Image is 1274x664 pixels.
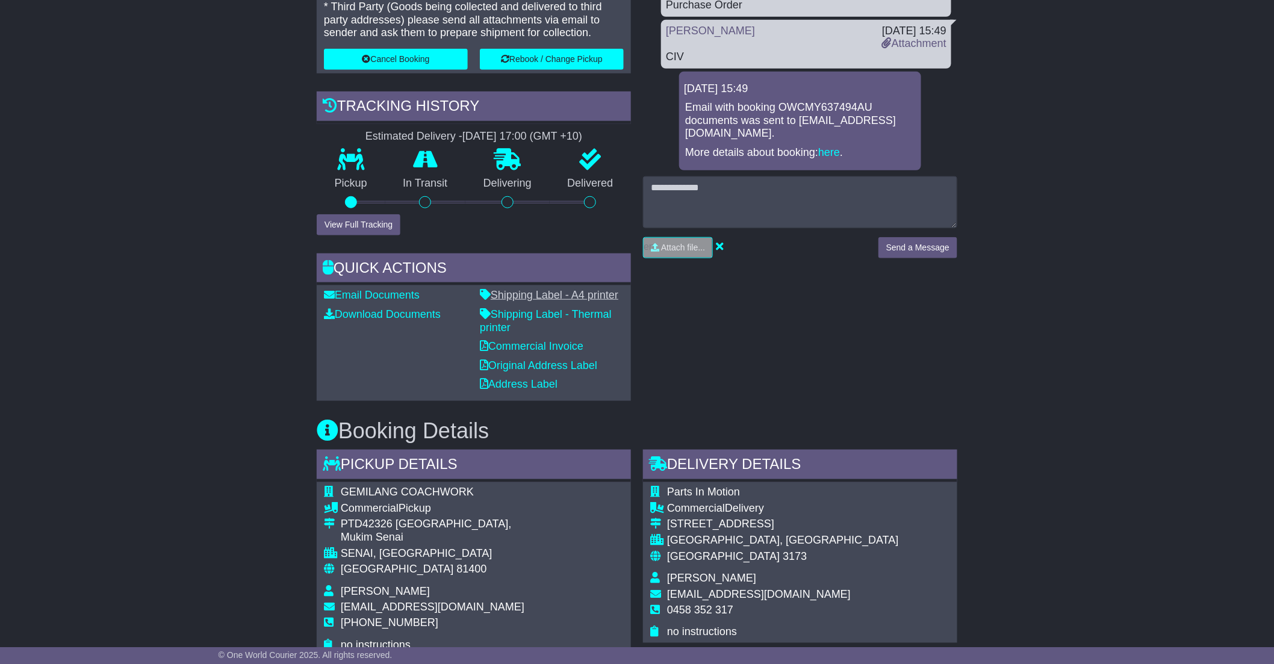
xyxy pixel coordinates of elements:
span: 81400 [456,563,486,575]
p: In Transit [385,177,466,190]
a: Shipping Label - A4 printer [480,289,618,301]
span: GEMILANG COACHWORK [341,486,474,498]
span: no instructions [667,626,737,638]
div: [GEOGRAPHIC_DATA], [GEOGRAPHIC_DATA] [667,534,899,547]
span: [EMAIL_ADDRESS][DOMAIN_NAME] [667,588,851,600]
div: [DATE] 17:00 (GMT +10) [462,130,582,143]
p: Delivering [465,177,550,190]
span: no instructions [341,639,411,651]
a: here [818,146,840,158]
p: Delivered [550,177,632,190]
a: Email Documents [324,289,420,301]
div: Tracking history [317,92,631,124]
a: Attachment [882,37,946,49]
button: Cancel Booking [324,49,468,70]
div: SENAI, [GEOGRAPHIC_DATA] [341,547,524,560]
button: Rebook / Change Pickup [480,49,624,70]
a: [PERSON_NAME] [666,25,755,37]
p: Pickup [317,177,385,190]
div: [STREET_ADDRESS] [667,518,899,531]
h3: Booking Details [317,419,957,443]
span: Parts In Motion [667,486,740,498]
span: [GEOGRAPHIC_DATA] [667,550,780,562]
span: 3173 [783,550,807,562]
button: Send a Message [878,237,957,258]
a: Commercial Invoice [480,340,583,352]
div: CIV [666,51,946,64]
span: 0458 352 317 [667,604,733,616]
div: Pickup Details [317,450,631,482]
a: Shipping Label - Thermal printer [480,308,612,334]
div: Mukim Senai [341,531,524,544]
div: [DATE] 15:49 [882,25,946,38]
div: Pickup [341,502,524,515]
p: More details about booking: . [685,146,915,160]
div: [DATE] 15:49 [684,82,916,96]
span: [PERSON_NAME] [341,585,430,597]
span: [PHONE_NUMBER] [341,617,438,629]
p: * Third Party (Goods being collected and delivered to third party addresses) please send all atta... [324,1,624,40]
button: View Full Tracking [317,214,400,235]
span: [GEOGRAPHIC_DATA] [341,563,453,575]
p: Email with booking OWCMY637494AU documents was sent to [EMAIL_ADDRESS][DOMAIN_NAME]. [685,101,915,140]
a: Download Documents [324,308,441,320]
span: [EMAIL_ADDRESS][DOMAIN_NAME] [341,601,524,613]
a: Original Address Label [480,359,597,371]
div: PTD42326 [GEOGRAPHIC_DATA], [341,518,524,531]
div: Delivery [667,502,899,515]
span: Commercial [341,502,399,514]
span: Commercial [667,502,725,514]
div: Quick Actions [317,253,631,286]
span: © One World Courier 2025. All rights reserved. [219,650,393,660]
div: Delivery Details [643,450,957,482]
div: Estimated Delivery - [317,130,631,143]
a: Address Label [480,378,558,390]
span: [PERSON_NAME] [667,572,756,584]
